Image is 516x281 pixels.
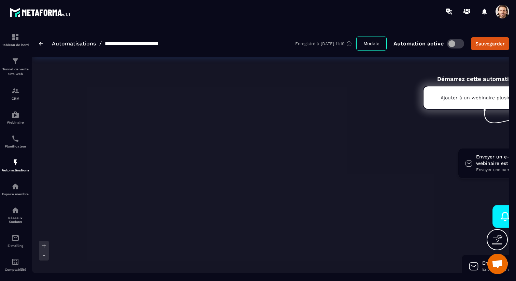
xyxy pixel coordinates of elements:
img: email [11,234,19,242]
img: automations [11,158,19,167]
a: formationformationTableau de bord [2,28,29,52]
div: Enregistré à [295,41,356,47]
img: scheduler [11,135,19,143]
div: Ouvrir le chat [487,254,508,274]
p: [DATE] 11:19 [321,41,344,46]
p: Automatisations [2,168,29,172]
a: accountantaccountantComptabilité [2,253,29,277]
a: Automatisations [52,40,96,47]
p: Tableau de bord [2,43,29,47]
a: automationsautomationsWebinaire [2,106,29,129]
img: social-network [11,206,19,214]
img: accountant [11,258,19,266]
p: Webinaire [2,121,29,124]
a: automationsautomationsEspace membre [2,177,29,201]
a: emailemailE-mailing [2,229,29,253]
p: Automation active [393,40,444,47]
img: formation [11,33,19,41]
img: formation [11,87,19,95]
a: formationformationCRM [2,82,29,106]
a: schedulerschedulerPlanificateur [2,129,29,153]
a: social-networksocial-networkRéseaux Sociaux [2,201,29,229]
p: Espace membre [2,192,29,196]
img: logo [10,6,71,18]
button: Modèle [356,37,387,51]
p: Réseaux Sociaux [2,216,29,224]
p: E-mailing [2,244,29,248]
p: Tunnel de vente Site web [2,67,29,76]
div: Sauvegarder [475,40,505,47]
button: Sauvegarder [471,37,509,50]
a: automationsautomationsAutomatisations [2,153,29,177]
p: CRM [2,97,29,100]
p: Comptabilité [2,268,29,271]
p: Planificateur [2,144,29,148]
img: arrow [39,42,43,46]
span: / [99,40,102,47]
img: automations [11,182,19,191]
img: formation [11,57,19,65]
a: formationformationTunnel de vente Site web [2,52,29,82]
img: automations [11,111,19,119]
